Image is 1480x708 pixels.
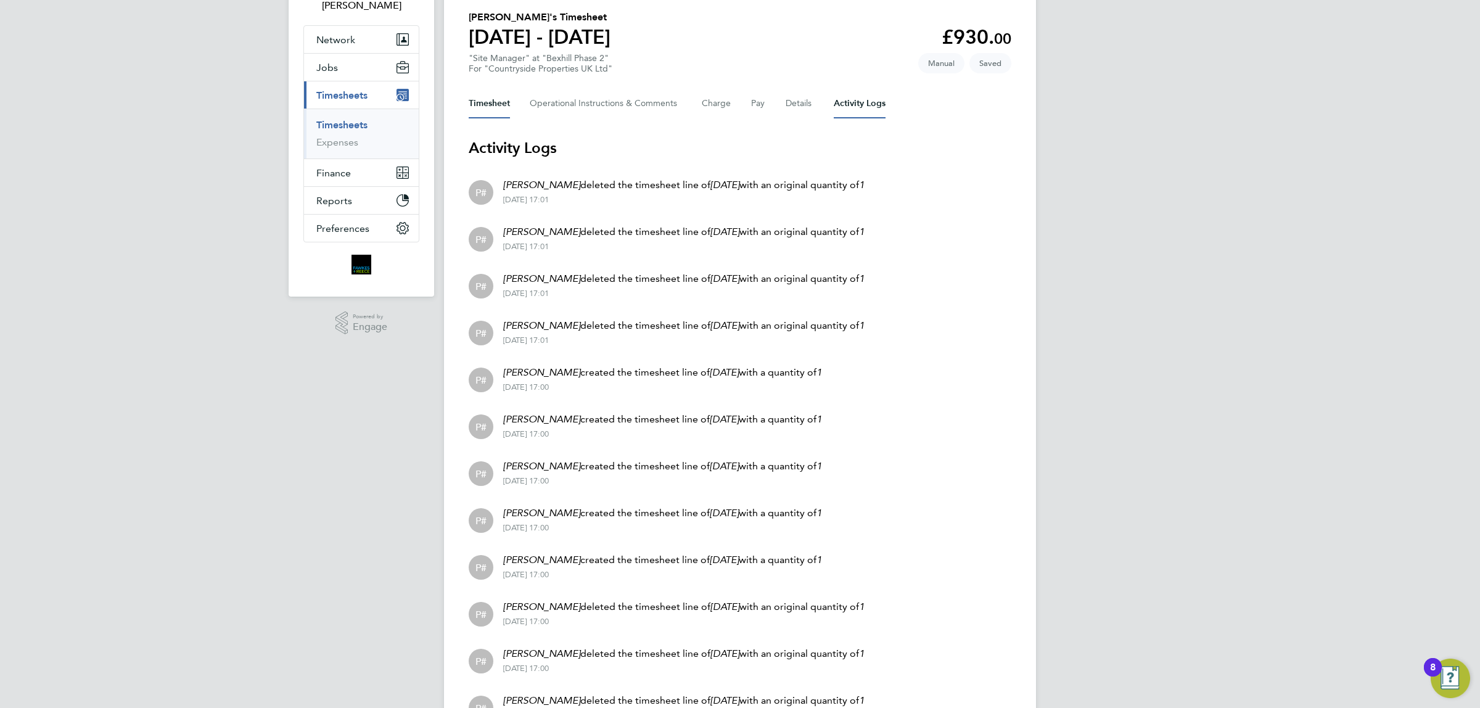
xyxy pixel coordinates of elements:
[503,460,580,472] em: [PERSON_NAME]
[469,53,612,74] div: "Site Manager" at "Bexhill Phase 2"
[503,506,822,521] p: created the timesheet line of with a quantity of
[475,279,487,293] span: P#
[859,273,865,284] em: 1
[710,413,739,425] em: [DATE]
[469,25,610,49] h1: [DATE] - [DATE]
[503,335,865,345] div: [DATE] 17:01
[859,226,865,237] em: 1
[316,62,338,73] span: Jobs
[503,365,822,380] p: created the timesheet line of with a quantity of
[503,273,580,284] em: [PERSON_NAME]
[503,507,580,519] em: [PERSON_NAME]
[469,89,510,118] button: Timesheet
[304,81,419,109] button: Timesheets
[816,460,822,472] em: 1
[710,648,739,659] em: [DATE]
[503,646,865,661] p: deleted the timesheet line of with an original quantity of
[503,226,580,237] em: [PERSON_NAME]
[475,654,487,668] span: P#
[942,25,1011,49] app-decimal: £930.
[503,366,580,378] em: [PERSON_NAME]
[316,136,358,148] a: Expenses
[475,420,487,434] span: P#
[503,195,865,205] div: [DATE] 17:01
[1430,667,1436,683] div: 8
[469,461,493,486] div: Person #449113
[316,89,368,101] span: Timesheets
[351,255,371,274] img: bromak-logo-retina.png
[710,366,739,378] em: [DATE]
[859,694,865,706] em: 1
[304,215,419,242] button: Preferences
[503,179,580,191] em: [PERSON_NAME]
[710,319,739,331] em: [DATE]
[702,89,731,118] button: Charge
[503,554,580,566] em: [PERSON_NAME]
[859,179,865,191] em: 1
[316,119,368,131] a: Timesheets
[503,693,865,708] p: deleted the timesheet line of with an original quantity of
[503,599,865,614] p: deleted the timesheet line of with an original quantity of
[304,187,419,214] button: Reports
[503,601,580,612] em: [PERSON_NAME]
[303,255,419,274] a: Go to home page
[834,89,886,118] button: Activity Logs
[469,414,493,439] div: Person #449113
[859,648,865,659] em: 1
[469,508,493,533] div: Person #449113
[503,648,580,659] em: [PERSON_NAME]
[816,507,822,519] em: 1
[503,382,822,392] div: [DATE] 17:00
[469,138,1011,158] h3: Activity Logs
[503,412,822,427] p: created the timesheet line of with a quantity of
[710,694,739,706] em: [DATE]
[503,413,580,425] em: [PERSON_NAME]
[469,180,493,205] div: Person #449113
[304,159,419,186] button: Finance
[469,368,493,392] div: Person #449113
[503,476,822,486] div: [DATE] 17:00
[710,226,739,237] em: [DATE]
[469,227,493,252] div: Person #449113
[969,53,1011,73] span: This timesheet is Saved.
[469,64,612,74] div: For "Countryside Properties UK Ltd"
[469,602,493,627] div: Person #449113
[503,319,580,331] em: [PERSON_NAME]
[503,664,865,673] div: [DATE] 17:00
[816,554,822,566] em: 1
[503,178,865,192] p: deleted the timesheet line of with an original quantity of
[503,617,865,627] div: [DATE] 17:00
[475,514,487,527] span: P#
[469,10,610,25] h2: [PERSON_NAME]'s Timesheet
[503,523,822,533] div: [DATE] 17:00
[469,274,493,298] div: Person #449113
[353,322,387,332] span: Engage
[918,53,964,73] span: This timesheet was manually created.
[316,167,351,179] span: Finance
[710,179,739,191] em: [DATE]
[469,555,493,580] div: Person #449113
[469,321,493,345] div: Person #449113
[503,429,822,439] div: [DATE] 17:00
[304,54,419,81] button: Jobs
[710,507,739,519] em: [DATE]
[503,242,865,252] div: [DATE] 17:01
[816,366,822,378] em: 1
[503,318,865,333] p: deleted the timesheet line of with an original quantity of
[353,311,387,322] span: Powered by
[859,601,865,612] em: 1
[475,373,487,387] span: P#
[304,26,419,53] button: Network
[316,34,355,46] span: Network
[530,89,682,118] button: Operational Instructions & Comments
[475,607,487,621] span: P#
[1431,659,1470,698] button: Open Resource Center, 8 new notifications
[710,460,739,472] em: [DATE]
[503,459,822,474] p: created the timesheet line of with a quantity of
[503,289,865,298] div: [DATE] 17:01
[710,273,739,284] em: [DATE]
[475,467,487,480] span: P#
[304,109,419,158] div: Timesheets
[751,89,766,118] button: Pay
[859,319,865,331] em: 1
